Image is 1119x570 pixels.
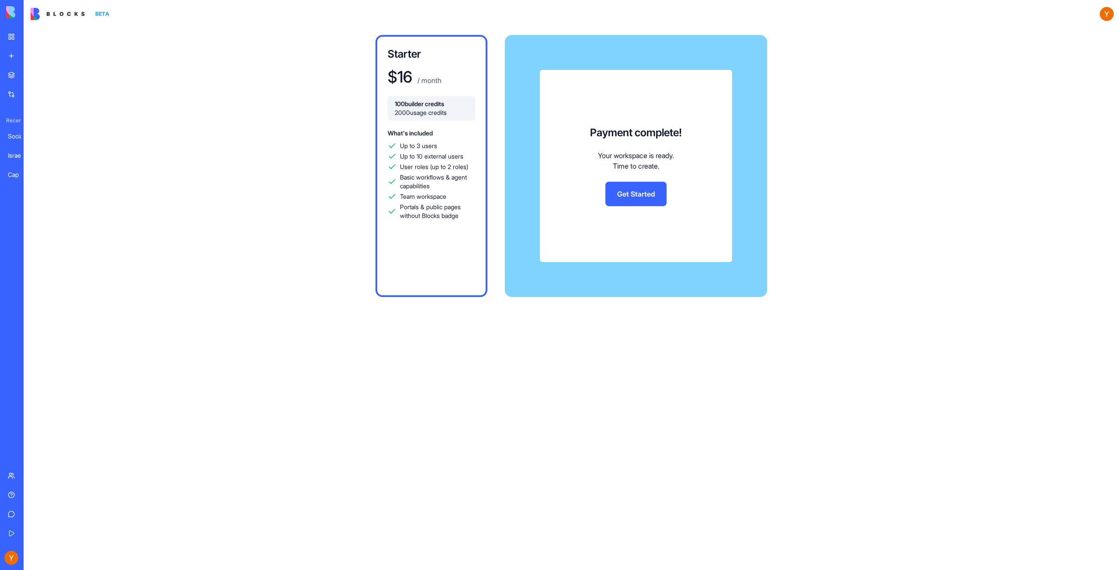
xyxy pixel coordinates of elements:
h3: Payment complete! [590,126,682,140]
span: Recent [3,117,21,124]
img: logo [31,8,85,20]
h3: Starter [388,47,475,61]
span: Up to 3 users [400,142,437,150]
span: Portals & public pages without Blocks badge [400,203,475,220]
span: User roles (up to 2 roles) [400,162,468,171]
img: ACg8ocKKmw1B5YjjdIxTReIFLpjOIn1ULGa3qRQpM8Mt_L5JmWuBbQ=s96-c [1100,7,1114,21]
span: What's included [388,129,433,137]
span: 100 builder credits [395,100,468,108]
a: Israeli Startup Hunter [3,147,38,164]
div: BETA [92,8,113,20]
div: Social Media Content Generator [8,132,32,141]
a: Cap Table Analyzer [3,166,38,183]
a: BETA [31,8,113,20]
span: 2000 usage credits [395,108,468,117]
p: Your workspace is ready. Time to create. [598,150,674,171]
span: Basic workflows & agent capabilities [400,173,475,190]
img: logo [6,6,60,18]
img: ACg8ocKKmw1B5YjjdIxTReIFLpjOIn1ULGa3qRQpM8Mt_L5JmWuBbQ=s96-c [4,551,18,565]
a: Get Started [605,182,667,206]
span: Up to 10 external users [400,152,463,161]
p: / month [416,75,441,86]
h1: $ 16 [388,68,412,86]
a: Social Media Content Generator [3,128,38,145]
div: Israeli Startup Hunter [8,151,32,160]
div: Cap Table Analyzer [8,170,32,179]
span: Team workspace [400,192,446,201]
